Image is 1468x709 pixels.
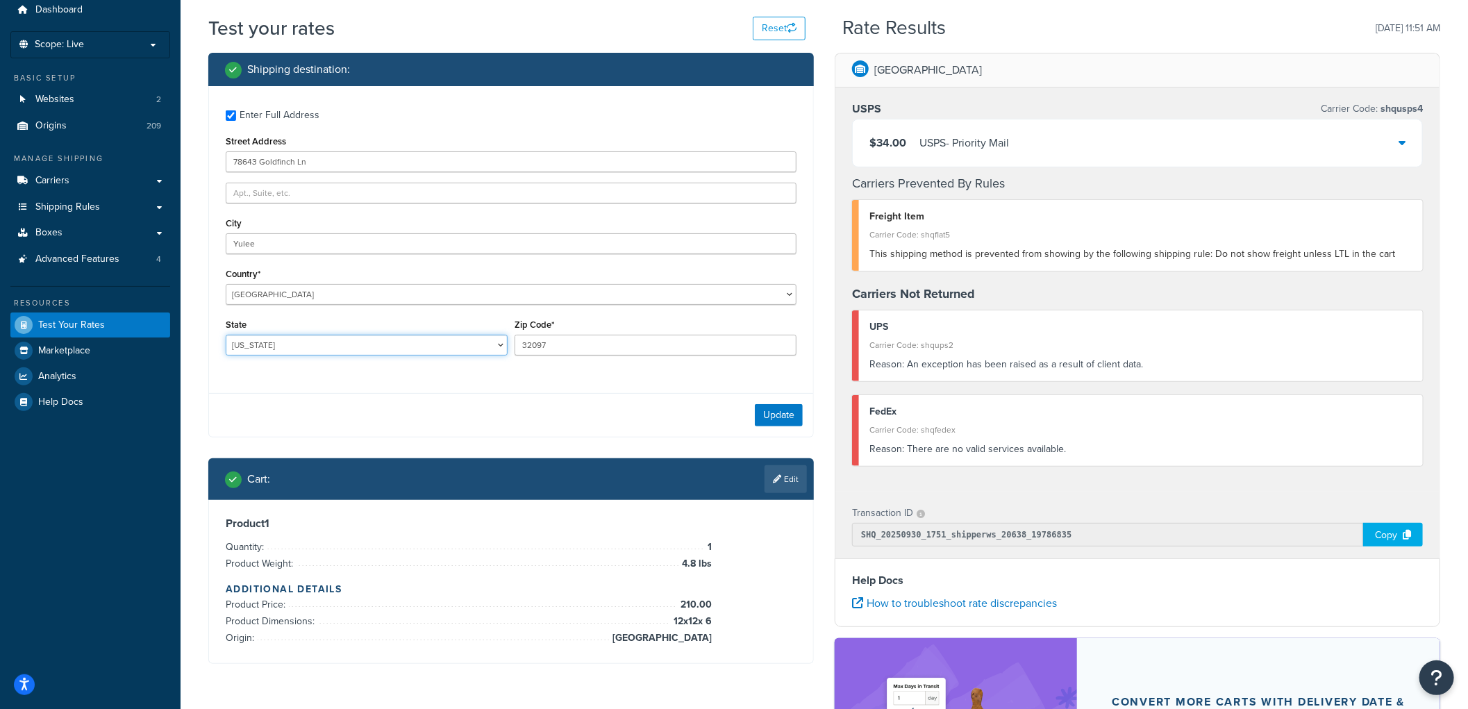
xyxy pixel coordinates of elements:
div: Basic Setup [10,72,170,84]
span: shqusps4 [1378,101,1423,116]
span: Origin: [226,631,258,645]
h4: Additional Details [226,582,796,597]
button: Update [755,404,803,426]
div: Carrier Code: shqups2 [869,335,1412,355]
span: Scope: Live [35,39,84,51]
li: Advanced Features [10,247,170,272]
div: UPS [869,317,1412,337]
span: Boxes [35,227,62,239]
label: Country* [226,269,260,279]
h4: Help Docs [852,572,1423,589]
a: How to troubleshoot rate discrepancies [852,595,1057,611]
h2: Cart : [247,473,270,485]
a: Test Your Rates [10,312,170,337]
span: 209 [147,120,161,132]
span: Marketplace [38,345,90,357]
button: Reset [753,17,806,40]
div: Resources [10,297,170,309]
a: Marketplace [10,338,170,363]
a: Boxes [10,220,170,246]
div: An exception has been raised as a result of client data. [869,355,1412,374]
p: Carrier Code: [1321,99,1423,119]
div: Enter Full Address [240,106,319,125]
label: State [226,319,247,330]
span: Advanced Features [35,253,119,265]
span: 210.00 [677,597,712,613]
a: Carriers [10,168,170,194]
span: Product Weight: [226,556,297,571]
div: Copy [1363,523,1423,547]
a: Advanced Features4 [10,247,170,272]
h2: Shipping destination : [247,63,350,76]
input: Enter Full Address [226,110,236,121]
a: Help Docs [10,390,170,415]
span: Origins [35,120,67,132]
strong: Carriers Not Returned [852,285,975,303]
span: Reason: [869,442,904,456]
h3: USPS [852,102,881,116]
div: USPS - Priority Mail [919,133,1009,153]
span: 4.8 lbs [678,556,712,572]
li: Websites [10,87,170,112]
a: Origins209 [10,113,170,139]
span: Product Price: [226,597,289,612]
input: Apt., Suite, etc. [226,183,796,203]
p: Transaction ID [852,503,913,523]
span: $34.00 [869,135,906,151]
span: 2 [156,94,161,106]
div: There are no valid services available. [869,440,1412,459]
label: Zip Code* [515,319,554,330]
span: Analytics [38,371,76,383]
h4: Carriers Prevented By Rules [852,174,1423,193]
span: Quantity: [226,540,267,554]
a: Shipping Rules [10,194,170,220]
span: Dashboard [35,4,83,16]
h1: Test your rates [208,15,335,42]
button: Open Resource Center [1419,660,1454,695]
p: [DATE] 11:51 AM [1376,19,1440,38]
a: Websites2 [10,87,170,112]
span: This shipping method is prevented from showing by the following shipping rule: Do not show freigh... [869,247,1395,261]
label: Street Address [226,136,286,147]
div: FedEx [869,402,1412,422]
span: Shipping Rules [35,201,100,213]
span: Test Your Rates [38,319,105,331]
h3: Product 1 [226,517,796,531]
span: Carriers [35,175,69,187]
span: 1 [704,539,712,556]
span: Help Docs [38,397,83,408]
div: Freight Item [869,207,1412,226]
span: Reason: [869,357,904,372]
div: Carrier Code: shqflat5 [869,225,1412,244]
span: 12 x 12 x 6 [670,613,712,630]
label: City [226,218,242,228]
span: Product Dimensions: [226,614,318,628]
li: Origins [10,113,170,139]
h2: Rate Results [843,17,946,39]
a: Analytics [10,364,170,389]
a: Edit [765,465,807,493]
div: Carrier Code: shqfedex [869,420,1412,440]
p: [GEOGRAPHIC_DATA] [874,60,982,80]
span: Websites [35,94,74,106]
div: Manage Shipping [10,153,170,165]
span: 4 [156,253,161,265]
span: [GEOGRAPHIC_DATA] [609,630,712,647]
